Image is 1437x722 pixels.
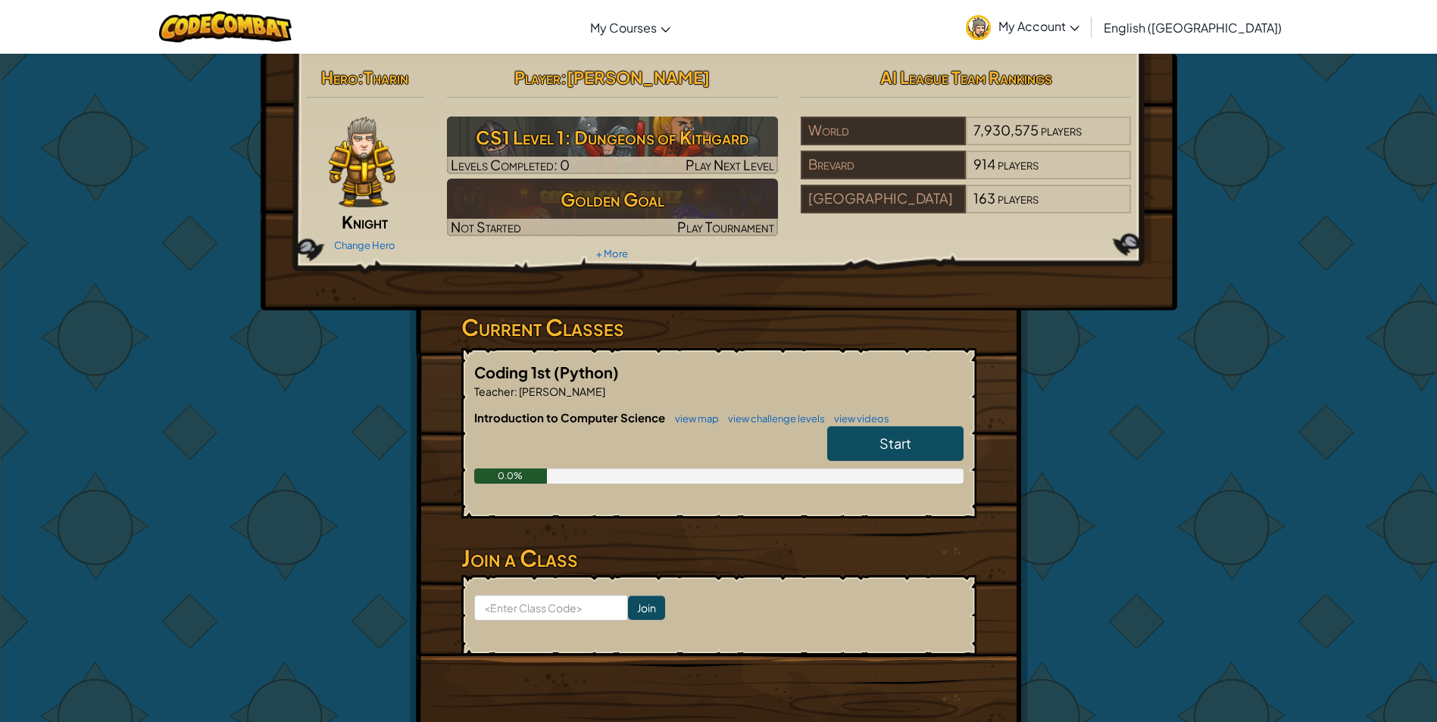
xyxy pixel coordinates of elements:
[596,247,628,260] a: + More
[720,412,825,425] a: view challenge levels
[801,185,966,213] div: [GEOGRAPHIC_DATA]
[998,155,1039,173] span: players
[1041,121,1082,138] span: players
[567,67,710,88] span: [PERSON_NAME]
[334,239,395,251] a: Change Hero
[447,117,778,174] a: Play Next Level
[801,199,1132,216] a: [GEOGRAPHIC_DATA]163players
[1104,20,1282,36] span: English ([GEOGRAPHIC_DATA])
[461,541,976,575] h3: Join a Class
[998,189,1039,207] span: players
[447,182,778,216] h3: Golden Goal
[801,151,966,179] div: Brevard
[342,211,388,232] span: Knight
[801,131,1132,148] a: World7,930,575players
[583,7,678,48] a: My Courses
[1096,7,1289,48] a: English ([GEOGRAPHIC_DATA])
[677,218,774,235] span: Play Tournament
[358,67,364,88] span: :
[447,179,778,236] img: Golden Goal
[447,120,778,154] h3: CS1 Level 1: Dungeons of Kithgard
[474,595,628,621] input: <Enter Class Code>
[973,121,1039,138] span: 7,930,575
[474,468,548,484] div: 0.0%
[561,67,567,88] span: :
[364,67,408,88] span: Tharin
[973,155,995,173] span: 914
[801,165,1132,182] a: Brevard914players
[447,117,778,174] img: CS1 Level 1: Dungeons of Kithgard
[514,384,517,398] span: :
[998,18,1079,34] span: My Account
[474,384,514,398] span: Teacher
[159,11,292,42] img: CodeCombat logo
[474,410,667,425] span: Introduction to Computer Science
[461,310,976,344] h3: Current Classes
[514,67,561,88] span: Player
[474,363,554,381] span: Coding 1st
[628,596,665,620] input: Join
[966,15,991,40] img: avatar
[879,434,911,452] span: Start
[451,156,570,173] span: Levels Completed: 0
[880,67,1052,88] span: AI League Team Rankings
[554,363,619,381] span: (Python)
[447,179,778,236] a: Golden GoalNot StartedPlay Tournament
[517,384,605,398] span: [PERSON_NAME]
[590,20,657,36] span: My Courses
[686,156,774,173] span: Play Next Level
[958,3,1087,51] a: My Account
[329,117,395,207] img: knight-pose.png
[973,189,995,207] span: 163
[321,67,358,88] span: Hero
[451,218,521,235] span: Not Started
[667,412,719,425] a: view map
[826,412,889,425] a: view videos
[801,117,966,145] div: World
